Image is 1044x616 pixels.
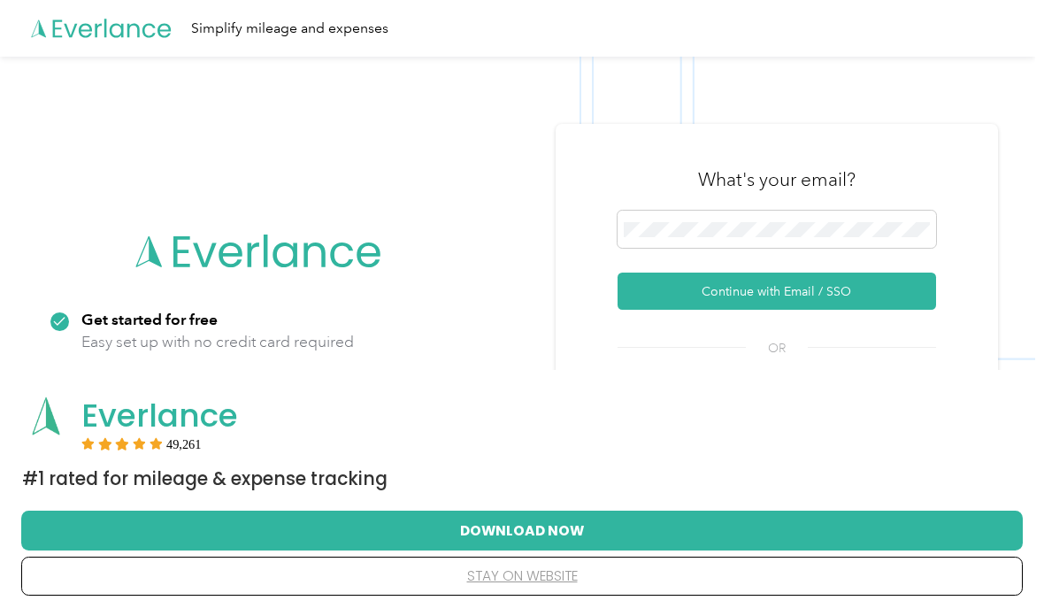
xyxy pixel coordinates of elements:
[618,273,936,310] button: Continue with Email / SSO
[81,369,326,388] strong: Automatic trip & expense tracking
[746,339,808,358] span: OR
[81,437,202,450] div: Rating:5 stars
[81,331,354,353] p: Easy set up with no credit card required
[81,310,218,328] strong: Get started for free
[22,466,388,491] span: #1 Rated for Mileage & Expense Tracking
[166,439,202,450] span: User reviews count
[22,392,70,440] img: App logo
[81,393,238,438] span: Everlance
[50,512,994,549] button: Download Now
[50,558,994,595] button: stay on website
[698,167,856,192] h3: What's your email?
[191,18,388,40] div: Simplify mileage and expenses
